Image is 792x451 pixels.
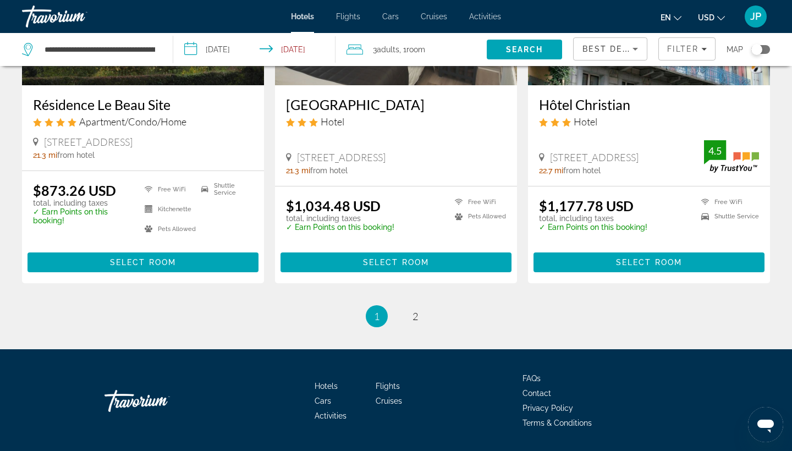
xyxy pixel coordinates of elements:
[449,212,506,222] li: Pets Allowed
[139,222,196,236] li: Pets Allowed
[661,9,681,25] button: Change language
[661,13,671,22] span: en
[522,389,551,398] a: Contact
[522,374,541,383] a: FAQs
[139,202,196,216] li: Kitchenette
[696,197,759,207] li: Free WiFi
[28,252,258,272] button: Select Room
[582,42,638,56] mat-select: Sort by
[28,255,258,267] a: Select Room
[33,199,131,207] p: total, including taxes
[539,197,634,214] ins: $1,177.78 USD
[539,223,647,232] p: ✓ Earn Points on this booking!
[22,305,770,327] nav: Pagination
[743,45,770,54] button: Toggle map
[291,12,314,21] a: Hotels
[382,12,399,21] a: Cars
[539,96,759,113] a: Hôtel Christian
[376,382,400,391] a: Flights
[173,33,335,66] button: Select check in and out date
[704,140,759,173] img: TrustYou guest rating badge
[704,144,726,157] div: 4.5
[44,136,133,148] span: [STREET_ADDRESS]
[522,404,573,413] a: Privacy Policy
[280,255,512,267] a: Select Room
[286,96,506,113] a: [GEOGRAPHIC_DATA]
[376,397,402,405] a: Cruises
[533,252,765,272] button: Select Room
[286,197,381,214] ins: $1,034.48 USD
[286,166,310,175] span: 21.3 mi
[22,2,132,31] a: Travorium
[374,310,380,322] span: 1
[139,182,196,196] li: Free WiFi
[286,116,506,128] div: 3 star Hotel
[658,37,716,61] button: Filters
[196,182,253,196] li: Shuttle Service
[563,166,601,175] span: from hotel
[574,116,597,128] span: Hotel
[105,384,215,417] a: Go Home
[399,42,425,57] span: , 1
[315,397,331,405] a: Cars
[321,116,344,128] span: Hotel
[335,33,487,66] button: Travelers: 3 adults, 0 children
[667,45,698,53] span: Filter
[33,182,116,199] ins: $873.26 USD
[406,45,425,54] span: Room
[297,151,386,163] span: [STREET_ADDRESS]
[33,151,57,159] span: 21.3 mi
[286,214,394,223] p: total, including taxes
[286,223,394,232] p: ✓ Earn Points on this booking!
[315,411,346,420] a: Activities
[449,197,506,207] li: Free WiFi
[33,116,253,128] div: 4 star Apartment
[33,96,253,113] a: Résidence Le Beau Site
[43,41,156,58] input: Search hotel destination
[110,258,176,267] span: Select Room
[280,252,512,272] button: Select Room
[487,40,562,59] button: Search
[539,166,563,175] span: 22.7 mi
[522,419,592,427] a: Terms & Conditions
[698,13,714,22] span: USD
[57,151,95,159] span: from hotel
[741,5,770,28] button: User Menu
[533,255,765,267] a: Select Room
[377,45,399,54] span: Adults
[750,11,761,22] span: JP
[539,214,647,223] p: total, including taxes
[506,45,543,54] span: Search
[373,42,399,57] span: 3
[79,116,186,128] span: Apartment/Condo/Home
[582,45,640,53] span: Best Deals
[539,116,759,128] div: 3 star Hotel
[727,42,743,57] span: Map
[469,12,501,21] a: Activities
[413,310,418,322] span: 2
[748,407,783,442] iframe: Bouton de lancement de la fenêtre de messagerie
[421,12,447,21] a: Cruises
[336,12,360,21] a: Flights
[698,9,725,25] button: Change currency
[696,212,759,222] li: Shuttle Service
[310,166,348,175] span: from hotel
[616,258,682,267] span: Select Room
[315,382,338,391] a: Hotels
[33,207,131,225] p: ✓ Earn Points on this booking!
